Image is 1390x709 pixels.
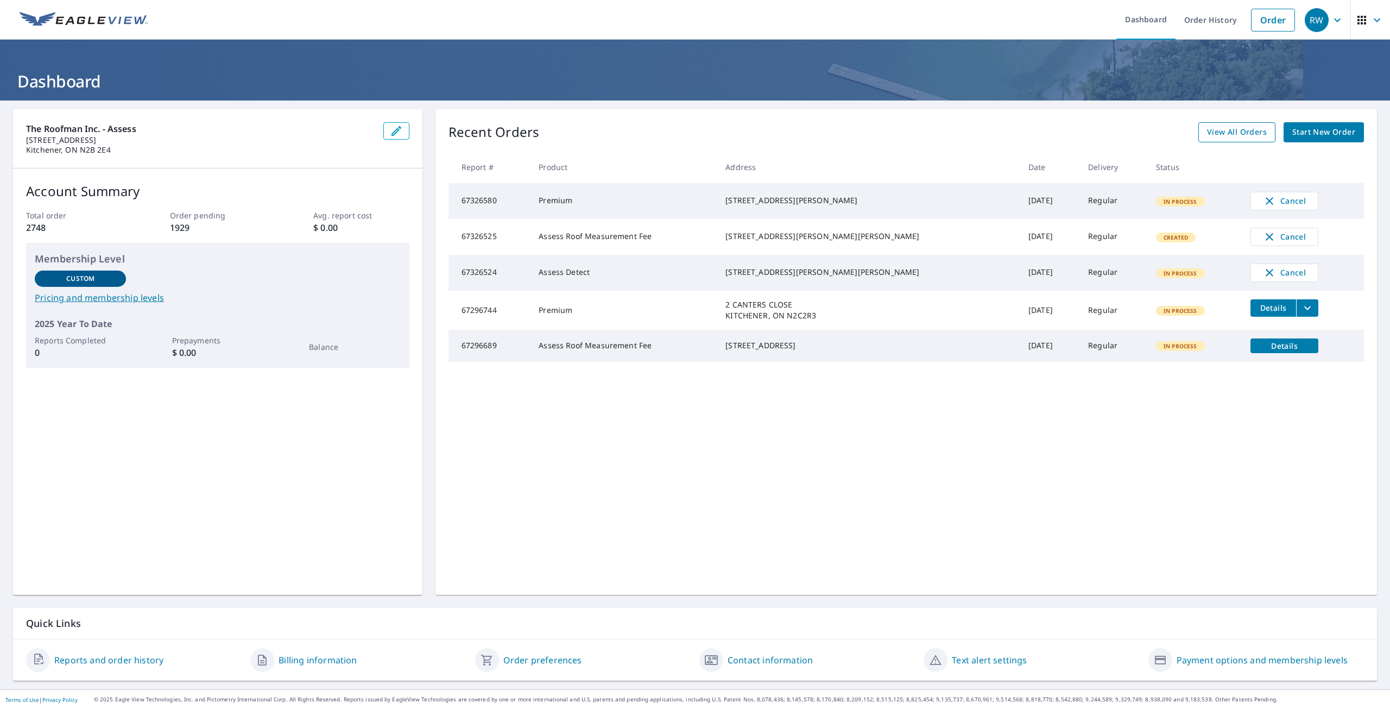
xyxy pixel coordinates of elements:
[35,317,401,330] p: 2025 Year To Date
[170,210,266,221] p: Order pending
[1250,228,1318,246] button: Cancel
[1079,291,1147,330] td: Regular
[5,696,39,704] a: Terms of Use
[1250,299,1296,317] button: detailsBtn-67296744
[1251,9,1295,32] a: Order
[1262,266,1307,279] span: Cancel
[66,274,94,284] p: Custom
[1020,255,1079,291] td: [DATE]
[172,346,263,359] p: $ 0.00
[26,145,375,155] p: Kitchener, ON N2B 2E4
[35,335,126,346] p: Reports Completed
[717,151,1020,183] th: Address
[279,654,357,667] a: Billing information
[1207,126,1267,139] span: View All Orders
[1020,183,1079,219] td: [DATE]
[530,219,717,255] td: Assess Roof Measurement Fee
[1296,299,1318,317] button: filesDropdownBtn-67296744
[1305,8,1329,32] div: RW
[725,231,1011,242] div: [STREET_ADDRESS][PERSON_NAME][PERSON_NAME]
[1250,192,1318,210] button: Cancel
[1284,122,1364,142] a: Start New Order
[26,122,375,135] p: The Roofman Inc. - Assess
[1250,338,1318,353] button: detailsBtn-67296689
[313,221,409,234] p: $ 0.00
[313,210,409,221] p: Avg. report cost
[20,12,148,28] img: EV Logo
[725,299,1011,321] div: 2 CANTERS CLOSE KITCHENER, ON N2C2R3
[1020,151,1079,183] th: Date
[35,291,401,304] a: Pricing and membership levels
[1020,219,1079,255] td: [DATE]
[530,291,717,330] td: Premium
[35,346,126,359] p: 0
[530,330,717,362] td: Assess Roof Measurement Fee
[1079,330,1147,362] td: Regular
[1079,183,1147,219] td: Regular
[1147,151,1242,183] th: Status
[1157,342,1204,350] span: In Process
[725,267,1011,278] div: [STREET_ADDRESS][PERSON_NAME][PERSON_NAME]
[309,341,400,353] p: Balance
[54,654,163,667] a: Reports and order history
[530,255,717,291] td: Assess Detect
[530,183,717,219] td: Premium
[1157,198,1204,205] span: In Process
[725,195,1011,206] div: [STREET_ADDRESS][PERSON_NAME]
[725,340,1011,351] div: [STREET_ADDRESS]
[26,617,1364,630] p: Quick Links
[448,330,530,362] td: 67296689
[1198,122,1275,142] a: View All Orders
[1079,255,1147,291] td: Regular
[42,696,78,704] a: Privacy Policy
[448,291,530,330] td: 67296744
[1177,654,1348,667] a: Payment options and membership levels
[26,181,409,201] p: Account Summary
[26,221,122,234] p: 2748
[13,70,1377,92] h1: Dashboard
[1079,219,1147,255] td: Regular
[1020,330,1079,362] td: [DATE]
[1262,194,1307,208] span: Cancel
[448,255,530,291] td: 67326524
[1020,291,1079,330] td: [DATE]
[1257,341,1312,351] span: Details
[172,335,263,346] p: Prepayments
[448,183,530,219] td: 67326580
[170,221,266,234] p: 1929
[448,151,530,183] th: Report #
[1262,230,1307,243] span: Cancel
[448,122,540,142] p: Recent Orders
[1157,269,1204,277] span: In Process
[1157,307,1204,315] span: In Process
[1292,126,1355,139] span: Start New Order
[35,252,401,266] p: Membership Level
[1257,303,1290,313] span: Details
[1250,263,1318,282] button: Cancel
[728,654,813,667] a: Contact information
[952,654,1027,667] a: Text alert settings
[26,210,122,221] p: Total order
[503,654,582,667] a: Order preferences
[26,135,375,145] p: [STREET_ADDRESS]
[1079,151,1147,183] th: Delivery
[94,695,1385,704] p: © 2025 Eagle View Technologies, Inc. and Pictometry International Corp. All Rights Reserved. Repo...
[530,151,717,183] th: Product
[1157,234,1195,241] span: Created
[5,697,78,703] p: |
[448,219,530,255] td: 67326525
